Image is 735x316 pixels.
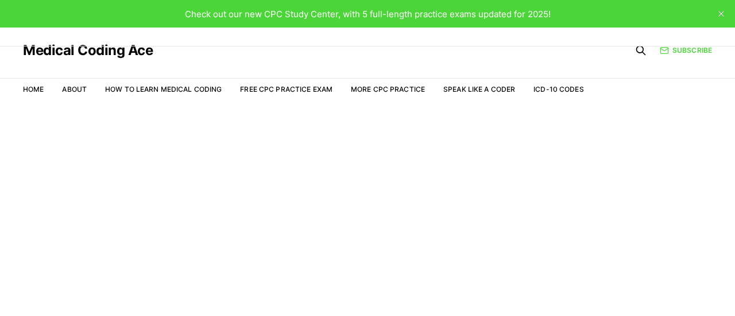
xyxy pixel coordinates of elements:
a: Home [23,85,44,93]
a: More CPC Practice [351,85,425,93]
a: About [62,85,87,93]
span: Check out our new CPC Study Center, with 5 full-length practice exams updated for 2025! [185,9,551,19]
a: How to Learn Medical Coding [105,85,222,93]
a: Speak Like a Coder [443,85,515,93]
a: ICD-10 Codes [533,85,583,93]
a: Subscribe [660,45,712,56]
button: close [712,5,730,23]
a: Medical Coding Ace [23,44,153,57]
a: Free CPC Practice Exam [240,85,332,93]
